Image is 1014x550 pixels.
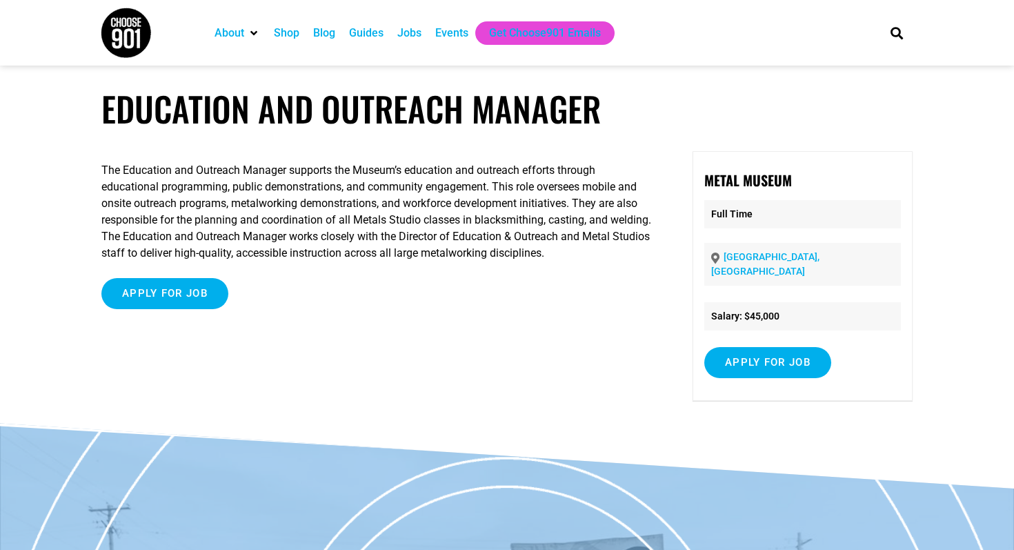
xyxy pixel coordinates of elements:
a: Jobs [397,25,421,41]
p: The Education and Outreach Manager supports the Museum’s education and outreach efforts through e... [101,162,652,262]
a: About [215,25,244,41]
input: Apply for job [704,347,831,378]
a: Shop [274,25,299,41]
a: [GEOGRAPHIC_DATA], [GEOGRAPHIC_DATA] [711,251,819,277]
p: Full Time [704,200,901,228]
h1: Education and Outreach Manager [101,88,913,129]
a: Get Choose901 Emails [489,25,601,41]
strong: Metal Museum [704,170,792,190]
nav: Main nav [208,21,867,45]
li: Salary: $45,000 [704,302,901,331]
input: Apply for job [101,278,228,309]
div: About [208,21,267,45]
div: Search [886,21,908,44]
a: Blog [313,25,335,41]
a: Guides [349,25,384,41]
a: Events [435,25,468,41]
